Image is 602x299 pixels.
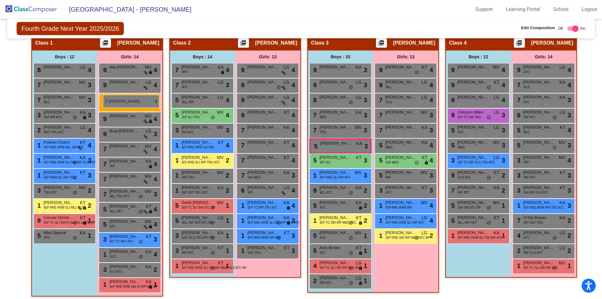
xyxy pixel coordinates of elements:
[319,79,351,85] span: [PERSON_NAME]
[356,79,362,86] span: LG
[102,146,107,152] span: 7
[88,80,91,90] span: 3
[515,97,520,104] span: 7
[378,127,383,134] span: 7
[424,160,429,165] span: lock
[182,70,188,74] span: ATC
[44,145,84,150] span: IEP RRE RRM MLL IRP ATC
[63,4,191,14] span: [GEOGRAPHIC_DATA] - [PERSON_NAME]
[109,113,141,119] span: [PERSON_NAME]
[88,65,91,75] span: 4
[97,51,162,63] div: Girls: 14
[457,139,489,146] span: [PERSON_NAME]
[36,112,41,119] span: 3
[355,124,362,131] span: MV
[80,109,86,116] span: KA
[182,85,188,89] span: ATC
[356,109,362,116] span: KA
[376,38,387,48] button: Print Students Details
[568,125,571,135] span: 4
[356,64,362,71] span: KA
[515,40,523,49] mat-icon: picture_as_pdf
[235,51,300,63] div: Girls: 13
[170,51,235,63] div: Boys : 14
[421,139,427,146] span: KA
[217,109,224,116] span: MV
[450,67,455,73] span: 9
[378,82,383,88] span: 9
[211,115,215,120] span: do_not_disturb_alt
[524,85,530,89] span: ALG
[292,110,295,120] span: 4
[44,100,50,104] span: MLL
[44,130,64,135] span: RET TRU ATC
[80,64,86,71] span: LG
[312,127,317,134] span: 7
[385,94,417,100] span: [PERSON_NAME]
[446,51,511,63] div: Boys : 12
[283,64,289,71] span: LG
[568,65,571,75] span: 4
[430,125,433,135] span: 3
[218,64,224,71] span: KA
[356,154,362,161] span: KT
[319,124,351,131] span: [PERSON_NAME]
[560,124,565,131] span: KT
[174,82,179,88] span: 7
[88,110,91,120] span: 3
[524,100,530,104] span: ATC
[36,82,41,88] span: 7
[430,156,433,165] span: 4
[422,154,427,161] span: KT
[349,85,353,90] span: do_not_disturb_alt
[247,79,279,85] span: [PERSON_NAME]
[559,94,565,101] span: KA
[385,154,417,161] span: [PERSON_NAME]
[524,130,530,135] span: MLL
[515,157,520,164] span: 3
[145,158,151,165] span: KA
[292,65,295,75] span: 4
[73,115,77,120] span: do_not_disturb_alt
[430,95,433,105] span: 4
[450,97,455,104] span: 9
[501,4,545,14] a: Learning Portal
[44,160,96,165] span: IEP RRE RRM SLI SW IRP GLS ATC
[174,112,179,119] span: 5
[292,141,295,150] span: 4
[154,114,157,124] span: 4
[580,26,585,31] span: On
[524,160,529,165] span: IRP
[385,64,417,70] span: [PERSON_NAME]
[502,80,505,90] span: 4
[148,70,153,75] span: lock
[88,156,91,165] span: 3
[117,40,159,46] span: [PERSON_NAME]
[238,38,249,48] button: Print Students Details
[487,115,491,120] span: do_not_disturb_alt
[378,112,383,119] span: 7
[182,115,200,120] span: IEP SLI TRU
[430,65,433,75] span: 4
[430,110,433,120] span: 3
[364,156,367,165] span: 3
[218,94,224,101] span: LG
[385,124,417,131] span: [PERSON_NAME]
[182,79,213,85] span: [PERSON_NAME]
[44,154,75,161] span: [PERSON_NAME]
[493,64,499,71] span: MV
[226,110,229,120] span: 4
[44,79,75,85] span: [PERSON_NAME]
[292,80,295,90] span: 4
[154,129,157,139] span: 3
[240,40,247,49] mat-icon: picture_as_pdf
[247,64,279,70] span: [PERSON_NAME]
[44,94,75,100] span: [PERSON_NAME]
[450,112,455,119] span: 9
[109,79,141,85] span: [PERSON_NAME]
[356,140,362,147] span: KA
[493,139,499,146] span: MV
[515,82,520,88] span: 7
[292,156,295,165] span: 4
[32,51,97,63] div: Boys : 12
